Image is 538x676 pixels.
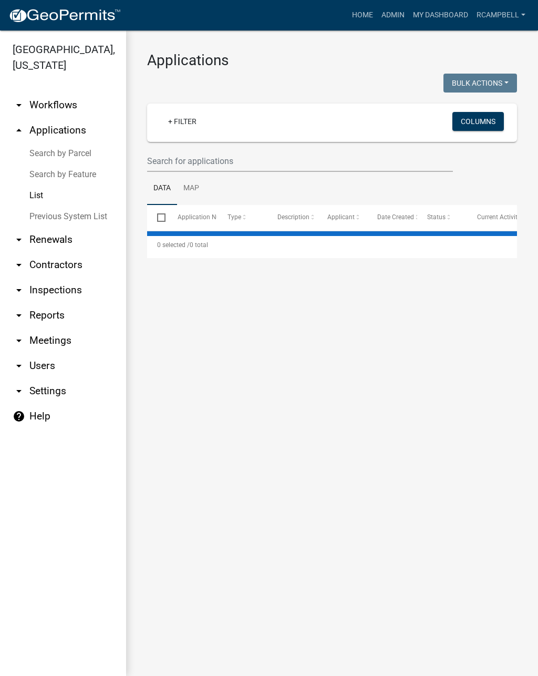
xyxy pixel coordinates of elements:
[167,205,217,230] datatable-header-cell: Application Number
[277,213,309,221] span: Description
[147,205,167,230] datatable-header-cell: Select
[472,5,530,25] a: rcampbell
[13,124,25,137] i: arrow_drop_up
[13,360,25,372] i: arrow_drop_down
[377,5,409,25] a: Admin
[409,5,472,25] a: My Dashboard
[177,172,205,206] a: Map
[377,213,414,221] span: Date Created
[217,205,267,230] datatable-header-cell: Type
[147,172,177,206] a: Data
[477,213,521,221] span: Current Activity
[147,232,517,258] div: 0 total
[13,334,25,347] i: arrow_drop_down
[427,213,446,221] span: Status
[13,99,25,111] i: arrow_drop_down
[227,213,241,221] span: Type
[327,213,355,221] span: Applicant
[452,112,504,131] button: Columns
[13,284,25,296] i: arrow_drop_down
[157,241,190,249] span: 0 selected /
[267,205,317,230] datatable-header-cell: Description
[160,112,205,131] a: + Filter
[13,385,25,397] i: arrow_drop_down
[13,410,25,423] i: help
[417,205,467,230] datatable-header-cell: Status
[317,205,367,230] datatable-header-cell: Applicant
[13,259,25,271] i: arrow_drop_down
[348,5,377,25] a: Home
[367,205,417,230] datatable-header-cell: Date Created
[13,309,25,322] i: arrow_drop_down
[467,205,517,230] datatable-header-cell: Current Activity
[178,213,235,221] span: Application Number
[13,233,25,246] i: arrow_drop_down
[443,74,517,93] button: Bulk Actions
[147,150,453,172] input: Search for applications
[147,52,517,69] h3: Applications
